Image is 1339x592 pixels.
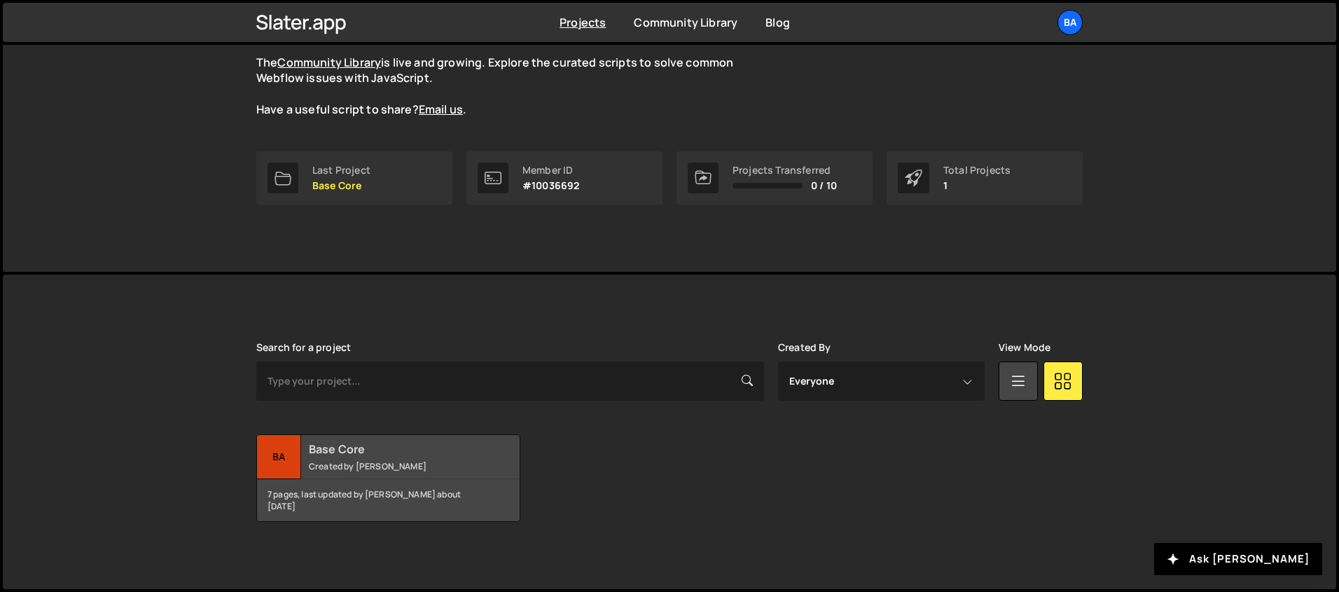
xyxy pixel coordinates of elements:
div: Member ID [522,165,579,176]
div: Ba [257,435,301,479]
span: 0 / 10 [811,180,837,191]
p: 1 [943,180,1011,191]
a: Last Project Base Core [256,151,452,205]
label: View Mode [999,342,1050,353]
a: Email us [419,102,463,117]
a: Blog [765,15,790,30]
a: Ba [1057,10,1083,35]
a: Community Library [277,55,381,70]
label: Search for a project [256,342,351,353]
a: Ba Base Core Created by [PERSON_NAME] 7 pages, last updated by [PERSON_NAME] about [DATE] [256,434,520,522]
input: Type your project... [256,362,764,401]
h2: Base Core [309,441,478,457]
div: 7 pages, last updated by [PERSON_NAME] about [DATE] [257,479,520,521]
div: Last Project [312,165,370,176]
small: Created by [PERSON_NAME] [309,460,478,472]
label: Created By [778,342,831,353]
p: The is live and growing. Explore the curated scripts to solve common Webflow issues with JavaScri... [256,55,761,118]
p: #10036692 [522,180,579,191]
a: Community Library [634,15,737,30]
div: Projects Transferred [733,165,837,176]
p: Base Core [312,180,370,191]
div: Total Projects [943,165,1011,176]
button: Ask [PERSON_NAME] [1154,543,1322,575]
a: Projects [560,15,606,30]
